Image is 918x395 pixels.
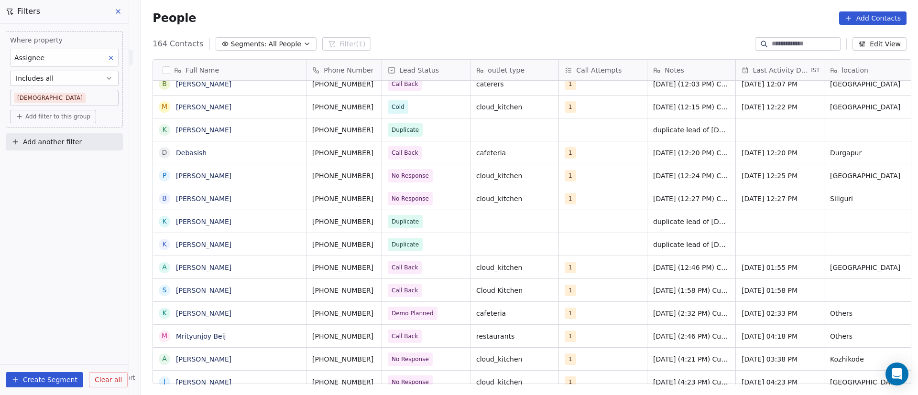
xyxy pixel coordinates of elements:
[382,60,470,80] div: Lead Status
[312,354,376,364] span: [PHONE_NUMBER]
[176,218,231,225] a: [PERSON_NAME]
[392,79,418,89] span: Call Back
[830,148,907,158] span: Durgapur
[163,239,167,249] div: K
[322,37,372,51] button: Filter(1)
[653,354,730,364] span: [DATE] (4:21 PM) Customer not answering call. WhatsApp message send.
[753,65,809,75] span: Last Activity Date
[392,194,429,203] span: No Response
[163,285,167,295] div: S
[153,11,196,25] span: People
[653,79,730,89] span: [DATE] (12:03 PM) Customer cannot receive incoming call. Connected on Whatsapp call. Whatsapp mes...
[885,363,908,385] div: Open Intercom Messenger
[392,377,429,387] span: No Response
[476,309,553,318] span: cafeteria
[392,240,419,249] span: Duplicate
[231,39,267,49] span: Segments:
[392,217,419,226] span: Duplicate
[653,286,730,295] span: [DATE] (1:58 PM) Customer is in meeting, she will connect once get free. Whatsapp message send.
[176,149,207,157] a: Debasish
[742,263,818,272] span: [DATE] 01:55 PM
[742,102,818,112] span: [DATE] 12:22 PM
[476,331,553,341] span: restaurants
[576,65,622,75] span: Call Attempts
[565,376,576,388] span: 1
[565,285,576,296] span: 1
[312,217,376,226] span: [PHONE_NUMBER]
[176,195,231,203] a: [PERSON_NAME]
[742,148,818,158] span: [DATE] 12:20 PM
[312,331,376,341] span: [PHONE_NUMBER]
[665,65,684,75] span: Notes
[176,80,231,88] a: [PERSON_NAME]
[163,125,167,135] div: K
[153,38,203,50] span: 164 Contacts
[653,263,730,272] span: [DATE] (12:46 PM) Customer will check details and after he has done market study he will connect....
[653,331,730,341] span: [DATE] (2:46 PM) Customer requested for the details and he will check and get back to [GEOGRAPHIC...
[392,331,418,341] span: Call Back
[312,263,376,272] span: [PHONE_NUMBER]
[153,81,306,384] div: grid
[565,170,576,181] span: 1
[312,377,376,387] span: [PHONE_NUMBER]
[470,60,558,80] div: outlet type
[163,79,167,89] div: B
[653,240,730,249] span: duplicate lead of [DATE]
[559,60,647,80] div: Call Attempts
[312,79,376,89] span: [PHONE_NUMBER]
[565,262,576,273] span: 1
[653,217,730,226] span: duplicate lead of [DATE]
[653,148,730,158] span: [DATE] (12:20 PM) Customer number out of service. Whatsapp details shared.
[163,308,167,318] div: K
[476,102,553,112] span: cloud_kitchen
[852,37,907,51] button: Edit View
[312,309,376,318] span: [PHONE_NUMBER]
[324,65,373,75] span: Phone Number
[811,66,820,74] span: IST
[830,102,907,112] span: [GEOGRAPHIC_DATA]
[839,11,907,25] button: Add Contacts
[312,102,376,112] span: [PHONE_NUMBER]
[163,193,167,203] div: B
[476,79,553,89] span: caterers
[830,354,907,364] span: Kozhikode
[176,103,231,111] a: [PERSON_NAME]
[565,101,576,113] span: 1
[565,193,576,204] span: 1
[742,286,818,295] span: [DATE] 01:58 PM
[176,310,231,317] a: [PERSON_NAME]
[399,65,439,75] span: Lead Status
[176,287,231,294] a: [PERSON_NAME]
[163,216,167,226] div: K
[176,332,226,340] a: Mrityunjoy Beij
[476,148,553,158] span: cafeteria
[565,331,576,342] span: 1
[176,378,231,386] a: [PERSON_NAME]
[653,309,730,318] span: [DATE] (2:32 PM) Customer wish to check demo for his upcoming Franchie cafe. Whatsapp detail shared.
[176,172,231,180] a: [PERSON_NAME]
[162,331,167,341] div: M
[476,171,553,181] span: cloud_kitchen
[565,147,576,159] span: 1
[476,377,553,387] span: cloud_kitchen
[653,125,730,135] span: duplicate lead of [DATE]
[392,171,429,181] span: No Response
[392,102,404,112] span: Cold
[392,125,419,135] span: Duplicate
[312,240,376,249] span: [PHONE_NUMBER]
[476,286,553,295] span: Cloud Kitchen
[163,354,167,364] div: A
[736,60,824,80] div: Last Activity DateIST
[153,60,306,80] div: Full Name
[312,194,376,203] span: [PHONE_NUMBER]
[186,65,219,75] span: Full Name
[163,171,166,181] div: P
[312,286,376,295] span: [PHONE_NUMBER]
[841,65,868,75] span: location
[392,309,434,318] span: Demo Planned
[312,148,376,158] span: [PHONE_NUMBER]
[392,286,418,295] span: Call Back
[830,194,907,203] span: Siliguri
[176,264,231,271] a: [PERSON_NAME]
[164,377,165,387] div: J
